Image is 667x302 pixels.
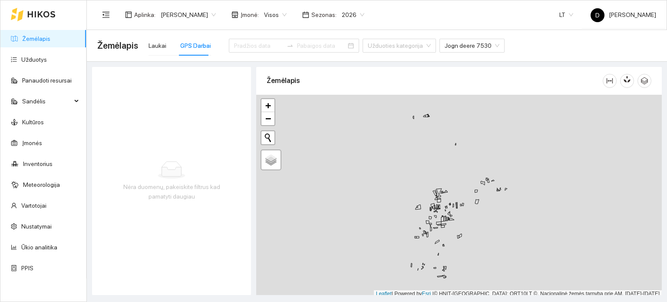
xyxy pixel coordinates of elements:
[21,265,33,272] a: PPIS
[161,8,216,21] span: Dovydas Baršauskas
[603,74,617,88] button: column-width
[149,41,166,50] div: Laukai
[241,10,259,20] span: Įmonė :
[422,291,431,297] a: Esri
[22,119,44,126] a: Kultūros
[21,56,47,63] a: Užduotys
[102,11,110,19] span: menu-fold
[559,8,573,21] span: LT
[22,77,72,84] a: Panaudoti resursai
[445,39,499,52] span: Jogn deere 7530
[267,68,603,93] div: Žemėlapis
[23,160,53,167] a: Inventorius
[22,139,42,146] a: Įmonės
[180,41,211,50] div: GPS Darbai
[374,290,662,298] div: | Powered by © HNIT-[GEOGRAPHIC_DATA]; ORT10LT ©, Nacionalinė žemės tarnyba prie AM, [DATE]-[DATE]
[342,8,364,21] span: 2026
[433,291,434,297] span: |
[231,11,238,18] span: shop
[297,41,346,50] input: Pabaigos data
[265,113,271,124] span: −
[261,99,274,112] a: Zoom in
[261,112,274,125] a: Zoom out
[114,182,229,201] div: Nėra duomenų, pakeiskite filtrus kad pamatyti daugiau
[287,42,294,49] span: swap-right
[261,131,274,144] button: Initiate a new search
[125,11,132,18] span: layout
[376,291,392,297] a: Leaflet
[265,100,271,111] span: +
[21,202,46,209] a: Vartotojai
[595,8,600,22] span: D
[234,41,283,50] input: Pradžios data
[21,223,52,230] a: Nustatymai
[591,11,656,18] span: [PERSON_NAME]
[264,8,287,21] span: Visos
[603,77,616,84] span: column-width
[97,39,138,53] span: Žemėlapis
[302,11,309,18] span: calendar
[23,181,60,188] a: Meteorologija
[134,10,155,20] span: Aplinka :
[311,10,337,20] span: Sezonas :
[22,93,72,110] span: Sandėlis
[261,150,281,169] a: Layers
[97,6,115,23] button: menu-fold
[287,42,294,49] span: to
[22,35,50,42] a: Žemėlapis
[21,244,57,251] a: Ūkio analitika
